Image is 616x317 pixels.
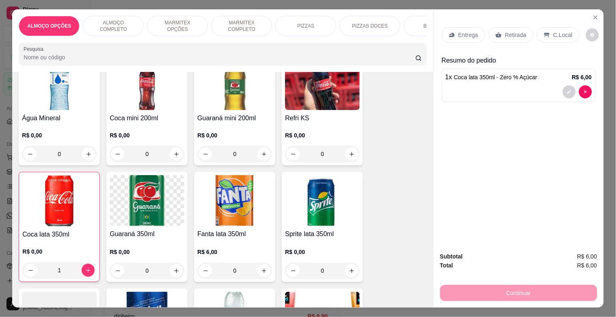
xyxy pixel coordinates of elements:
h4: Refri KS [285,113,360,123]
h4: Guaraná mini 200ml [197,113,272,123]
p: Retirada [505,31,527,39]
span: Coca lata 350ml - Zero % Açúcar [454,74,537,80]
p: R$ 6,00 [197,248,272,256]
label: Pesquisa [24,46,46,52]
p: R$ 0,00 [285,248,360,256]
img: product-image [285,175,360,226]
p: Entrega [458,31,478,39]
p: BEBIDAS [424,23,445,29]
input: Pesquisa [24,53,415,61]
p: R$ 0,00 [22,248,96,256]
button: decrease-product-quantity [579,85,592,98]
p: ALMOÇO COMPLETO [90,20,137,33]
img: product-image [22,59,97,110]
p: ALMOÇO OPÇÕES [27,23,71,29]
h4: Sprite lata 350ml [285,229,360,239]
img: product-image [110,59,184,110]
img: product-image [110,175,184,226]
p: R$ 0,00 [197,131,272,139]
p: R$ 6,00 [572,73,592,81]
p: R$ 0,00 [22,131,97,139]
p: MARMITEX OPÇÕES [154,20,201,33]
img: product-image [197,175,272,226]
p: C.Local [553,31,573,39]
p: R$ 0,00 [110,131,184,139]
h4: Guaraná 350ml [110,229,184,239]
h4: Água Mineral [22,113,97,123]
button: Close [589,11,602,24]
img: product-image [285,59,360,110]
h4: Fanta lata 350ml [197,229,272,239]
button: decrease-product-quantity [563,85,576,98]
button: decrease-product-quantity [586,28,599,41]
img: product-image [197,59,272,110]
strong: Total [440,262,453,269]
img: product-image [22,176,96,226]
p: R$ 0,00 [285,131,360,139]
p: R$ 0,00 [110,248,184,256]
h4: Coca mini 200ml [110,113,184,123]
p: PIZZAS [297,23,314,29]
span: R$ 6,00 [577,252,597,261]
span: R$ 6,00 [577,261,597,270]
p: MARMITEX COMPLETO [218,20,265,33]
p: Resumo do pedido [442,56,596,65]
button: decrease-product-quantity [199,264,212,277]
p: 1 x [445,72,538,82]
button: increase-product-quantity [257,264,270,277]
h4: Coca lata 350ml [22,230,96,239]
p: PIZZAS DOCES [352,23,388,29]
strong: Subtotal [440,253,463,260]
